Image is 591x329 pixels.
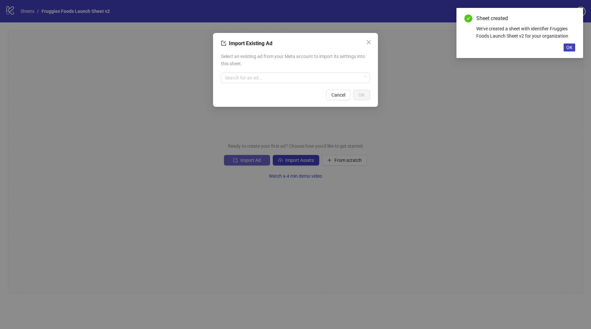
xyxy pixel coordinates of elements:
button: OK [564,44,575,51]
button: OK [353,90,370,100]
span: OK [566,45,573,50]
span: loading [362,75,367,80]
span: check-circle [464,15,472,22]
a: Close [568,15,575,22]
span: Cancel [331,92,345,98]
div: We've created a sheet with identifier Fruggies Foods Launch Sheet v2 for your organization [476,25,575,40]
div: Sheet created [476,15,575,22]
button: Cancel [326,90,351,100]
span: Select an existing ad from your Meta account to import its settings into this sheet. [221,53,370,67]
span: Import Existing Ad [229,40,272,46]
span: import [221,41,226,46]
span: close [366,40,371,45]
button: Close [363,37,374,47]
